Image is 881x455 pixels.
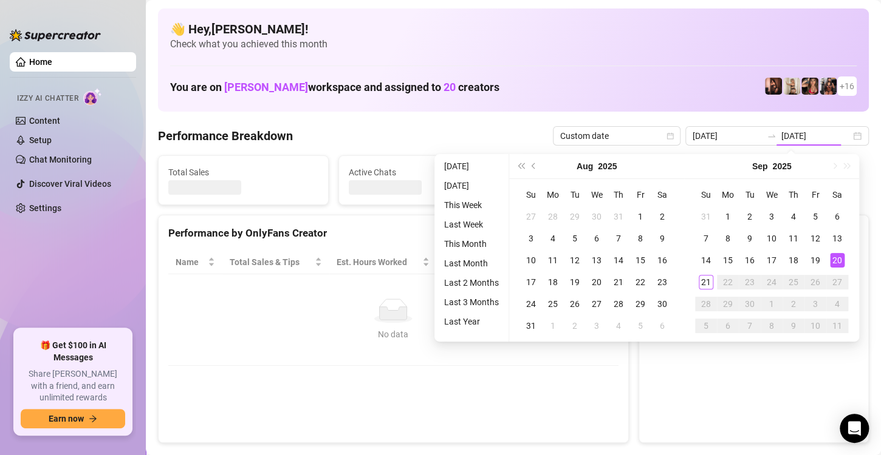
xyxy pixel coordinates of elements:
div: Performance by OnlyFans Creator [168,225,619,241]
h4: 👋 Hey, [PERSON_NAME] ! [170,21,857,38]
input: End date [781,129,851,143]
span: + 16 [840,79,854,93]
span: [PERSON_NAME] [224,81,308,93]
span: Sales / Hour [444,255,501,269]
a: Setup [29,135,52,145]
span: calendar [667,132,674,140]
span: Messages Sent [529,166,679,179]
input: Start date [693,129,762,143]
a: Chat Monitoring [29,155,92,164]
span: Total Sales & Tips [230,255,312,269]
span: arrow-right [89,414,97,423]
span: Share [PERSON_NAME] with a friend, and earn unlimited rewards [21,368,125,404]
span: to [767,131,776,141]
span: Earn now [49,414,84,423]
th: Sales / Hour [437,251,518,274]
th: Name [168,251,222,274]
div: Open Intercom Messenger [840,414,869,443]
a: Settings [29,203,61,213]
span: Active Chats [349,166,499,179]
th: Chat Conversion [518,251,619,274]
span: 🎁 Get $100 in AI Messages [21,340,125,363]
span: Custom date [560,127,673,145]
img: logo-BBDzfeDw.svg [10,29,101,41]
th: Total Sales & Tips [222,251,329,274]
h1: You are on workspace and assigned to creators [170,81,499,94]
button: Earn nowarrow-right [21,409,125,428]
img: Monique (@moneybagmoee) [783,78,800,95]
a: Discover Viral Videos [29,179,111,189]
img: AI Chatter [83,88,102,106]
span: Izzy AI Chatter [17,93,78,104]
span: swap-right [767,131,776,141]
span: Name [176,255,205,269]
img: CARMELA (@clutchvip) [801,78,818,95]
h4: Performance Breakdown [158,127,293,144]
div: No data [180,328,606,341]
span: Check what you achieved this month [170,38,857,51]
div: Sales by OnlyFans Creator [649,225,859,241]
a: Home [29,57,52,67]
img: Erica (@ericabanks) [820,78,837,95]
img: Dragonjen710 (@dragonjen) [765,78,782,95]
span: 20 [444,81,456,93]
div: Est. Hours Worked [337,255,420,269]
a: Content [29,116,60,126]
span: Total Sales [168,166,318,179]
span: Chat Conversion [526,255,602,269]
